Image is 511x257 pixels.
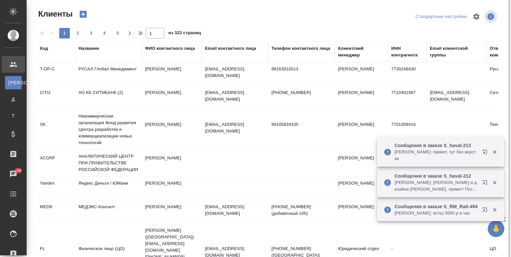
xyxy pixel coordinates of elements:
td: SK [37,118,75,141]
p: Сообщения в заказе S_RM_Rail-494 [395,203,478,210]
span: из 322 страниц [168,29,201,39]
button: Открыть в новой вкладке [478,203,494,219]
p: 89105834335 [271,121,331,128]
td: [PERSON_NAME] [335,177,388,200]
p: 89163910013 [271,66,331,72]
a: 100 [2,166,25,182]
td: [PERSON_NAME] [142,86,202,109]
p: [EMAIL_ADDRESS][DOMAIN_NAME] [205,89,265,103]
div: Код [40,45,48,52]
span: 100 [11,167,26,174]
span: Посмотреть информацию [484,10,498,23]
p: [PHONE_NUMBER] [271,89,331,96]
td: CITI2 [37,86,75,109]
td: [PERSON_NAME] [142,200,202,223]
span: Т [8,113,18,119]
a: Д [5,93,22,106]
div: split button [414,12,468,22]
button: 3 [86,28,96,39]
p: [PERSON_NAME]: привет, тут без верстки [395,149,478,162]
button: Открыть в новой вкладке [478,176,494,192]
button: 5 [112,28,123,39]
td: 7710401987 [388,86,426,109]
td: ACGRF [37,151,75,175]
button: Закрыть [488,180,501,186]
td: [PERSON_NAME] [142,151,202,175]
span: [PERSON_NAME] [8,79,18,86]
td: [PERSON_NAME] [335,151,388,175]
td: 7701058410 [388,118,426,141]
div: ИНН контрагента [391,45,423,58]
td: [PERSON_NAME] [335,118,388,141]
td: [PERSON_NAME] [142,177,202,200]
div: Клиентский менеджер [338,45,385,58]
button: Создать [75,9,91,20]
td: АНАЛИТИЧЕСКИЙ ЦЕНТР ПРИ ПРАВИТЕЛЬСТВЕ РОССИЙСКОЙ ФЕДЕРАЦИИ [75,150,142,176]
span: Настроить таблицу [468,9,484,25]
button: 4 [99,28,110,39]
p: [PHONE_NUMBER] (добавочный 105) [271,204,331,217]
button: 2 [73,28,83,39]
td: MEDK [37,200,75,223]
td: [PERSON_NAME] [335,200,388,223]
span: 5 [112,30,123,37]
td: РУСАЛ Глобал Менеджмент [75,62,142,86]
td: 7730248430 [388,62,426,86]
p: [PERSON_NAME]: [PERSON_NAME] и дизайна [PERSON_NAME], привет! Посмотрите, пжл, тут есть верстка? [395,179,478,193]
p: [EMAIL_ADDRESS][DOMAIN_NAME] [205,121,265,134]
span: 3 [86,30,96,37]
div: Телефон контактного лица [271,45,330,52]
td: Yandex [37,177,75,200]
button: Закрыть [488,149,501,155]
p: Сообщения в заказе S_haval-212 [395,142,478,149]
span: 2 [73,30,83,37]
div: Email клиентской группы [430,45,483,58]
td: [PERSON_NAME] [335,62,388,86]
a: Т [5,109,22,123]
td: [EMAIL_ADDRESS][DOMAIN_NAME] [426,86,486,109]
td: [PERSON_NAME] [142,118,202,141]
span: Клиенты [37,9,73,19]
td: МЕДЭКС-Консалт [75,200,142,223]
td: Некоммерческая организация Фонд развития Центра разработки и коммерциализации новых технологий [75,110,142,149]
td: [PERSON_NAME] [142,62,202,86]
p: [EMAIL_ADDRESS][DOMAIN_NAME] [205,66,265,79]
td: Яндекс Деньги / ЮМани [75,177,142,200]
div: Email контактного лица [205,45,256,52]
p: [PERSON_NAME]: есть) 3000 р в час [395,210,478,216]
td: [PERSON_NAME] [335,86,388,109]
div: Название [79,45,99,52]
button: Закрыть [488,207,501,213]
a: [PERSON_NAME] [5,76,22,89]
div: ФИО контактного лица [145,45,195,52]
button: Открыть в новой вкладке [478,145,494,161]
span: Д [8,96,18,103]
td: АО КБ СИТИБАНК (2) [75,86,142,109]
p: [EMAIL_ADDRESS][DOMAIN_NAME] [205,204,265,217]
p: Сообщения в заказе S_haval-212 [395,173,478,179]
span: 4 [99,30,110,37]
td: T-OP-C [37,62,75,86]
